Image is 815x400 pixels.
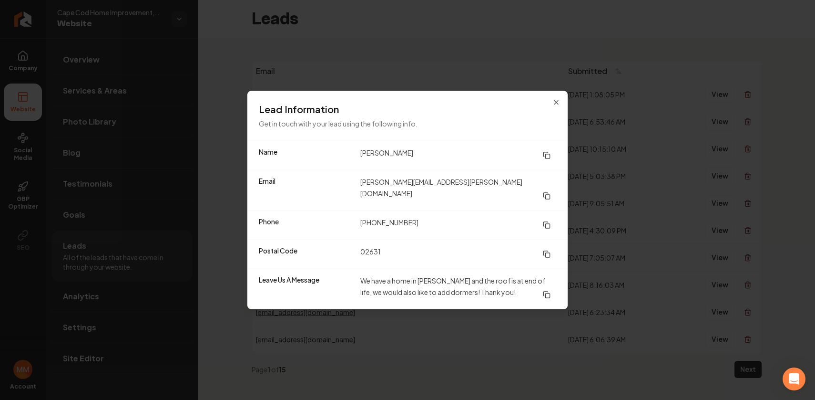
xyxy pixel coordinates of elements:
[360,217,556,234] dd: [PHONE_NUMBER]
[259,118,556,129] p: Get in touch with your lead using the following info.
[360,246,556,263] dd: 02631
[259,147,353,164] dt: Name
[360,176,556,205] dd: [PERSON_NAME][EMAIL_ADDRESS][PERSON_NAME][DOMAIN_NAME]
[360,275,556,304] dd: We have a home in [PERSON_NAME] and the roof is at end of life, we would also like to add dormers...
[259,103,556,116] h3: Lead Information
[259,217,353,234] dt: Phone
[259,246,353,263] dt: Postal Code
[259,176,353,205] dt: Email
[360,147,556,164] dd: [PERSON_NAME]
[259,275,353,304] dt: Leave Us A Message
